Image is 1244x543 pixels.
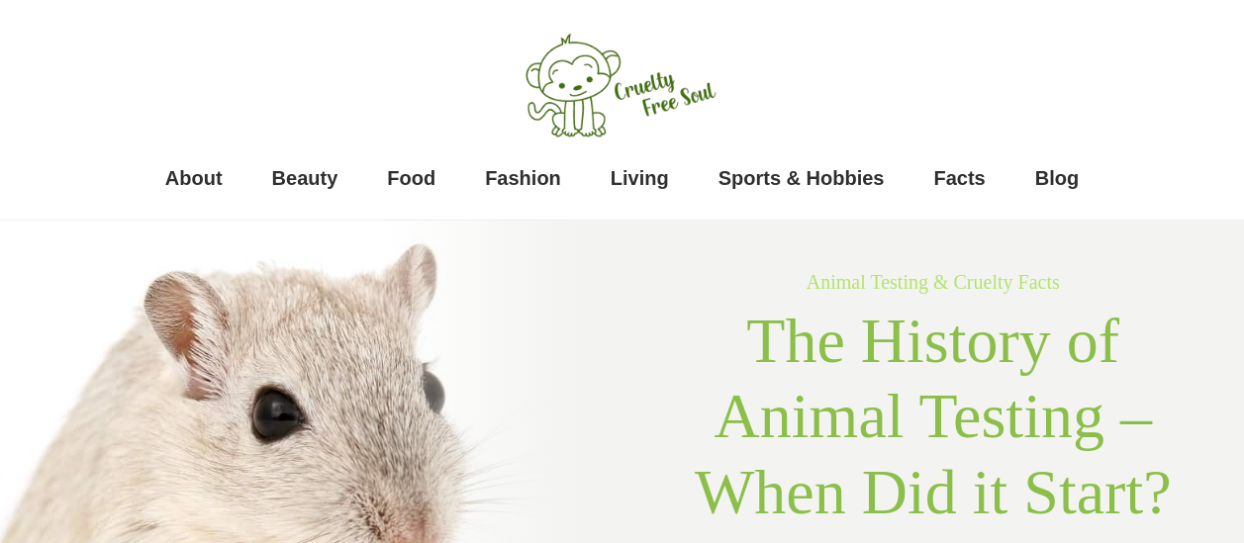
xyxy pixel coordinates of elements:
a: Beauty [272,158,338,198]
a: Animal Testing & Cruelty Facts [807,271,1060,293]
a: Living [611,158,669,198]
a: Sports & Hobbies [718,158,885,198]
a: Fashion [485,158,561,198]
a: Blog [1035,158,1079,198]
a: Food [387,158,435,198]
a: About [165,158,223,198]
a: Facts [934,158,986,198]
